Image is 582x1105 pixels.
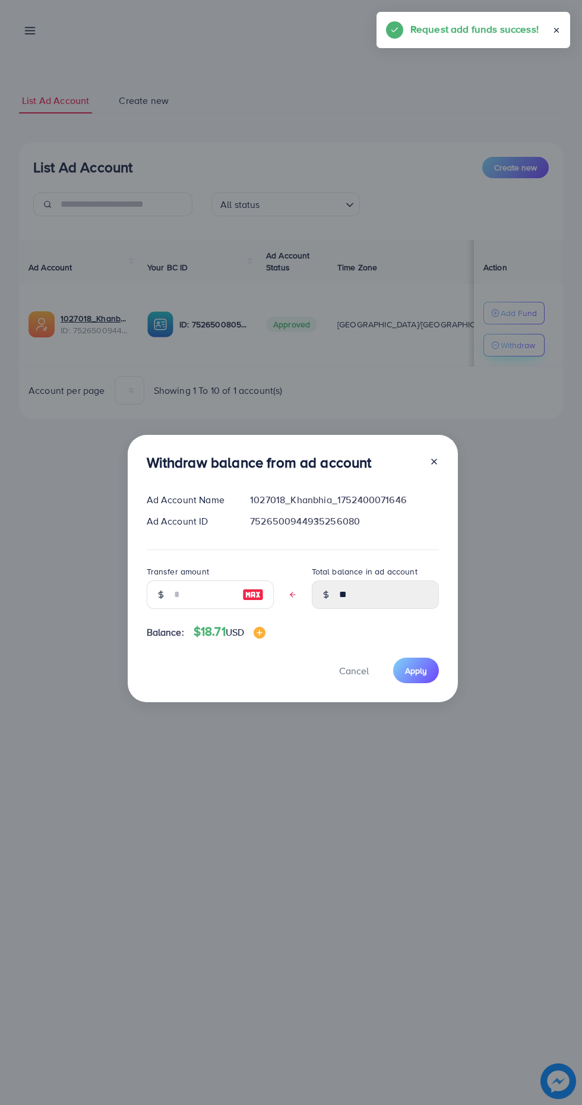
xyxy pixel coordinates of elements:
[241,514,448,528] div: 7526500944935256080
[137,514,241,528] div: Ad Account ID
[393,658,439,683] button: Apply
[147,454,372,471] h3: Withdraw balance from ad account
[410,21,539,37] h5: Request add funds success!
[339,664,369,677] span: Cancel
[241,493,448,507] div: 1027018_Khanbhia_1752400071646
[147,626,184,639] span: Balance:
[137,493,241,507] div: Ad Account Name
[405,665,427,677] span: Apply
[147,566,209,577] label: Transfer amount
[254,627,265,639] img: image
[194,624,265,639] h4: $18.71
[242,588,264,602] img: image
[312,566,417,577] label: Total balance in ad account
[324,658,384,683] button: Cancel
[226,626,244,639] span: USD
